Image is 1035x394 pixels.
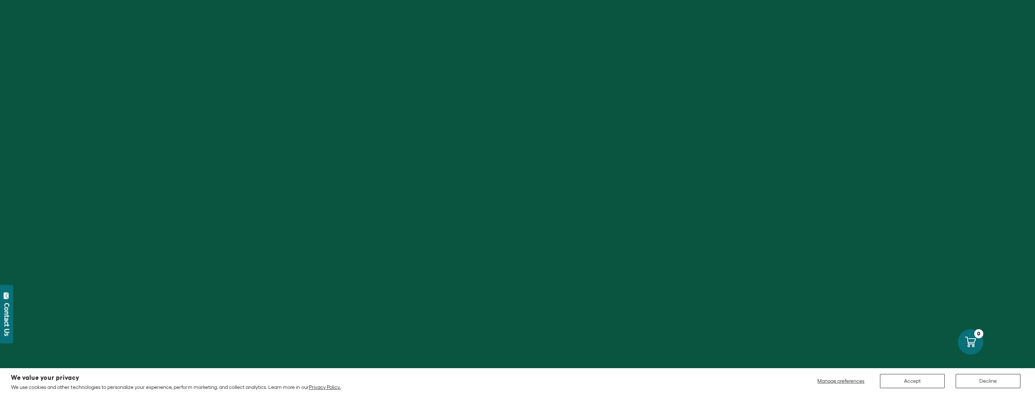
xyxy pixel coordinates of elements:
[817,378,864,384] span: Manage preferences
[974,329,983,338] div: 0
[880,374,945,388] button: Accept
[956,374,1020,388] button: Decline
[3,303,11,336] div: Contact Us
[11,375,341,381] h2: We value your privacy
[813,374,869,388] button: Manage preferences
[11,384,341,390] p: We use cookies and other technologies to personalize your experience, perform marketing, and coll...
[309,384,341,390] a: Privacy Policy.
